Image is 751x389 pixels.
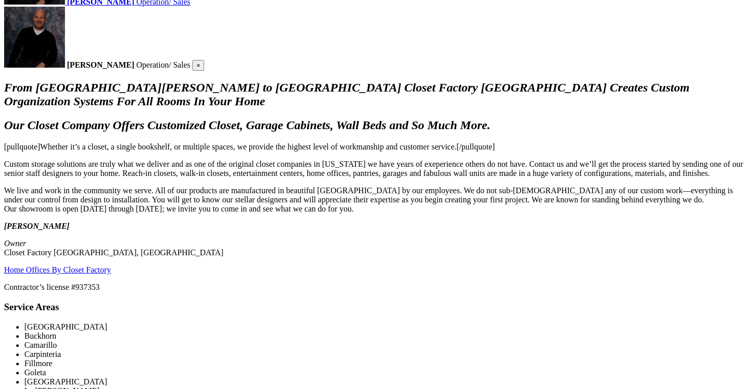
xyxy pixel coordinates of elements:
[24,322,747,332] li: [GEOGRAPHIC_DATA]
[4,81,690,108] em: From [GEOGRAPHIC_DATA][PERSON_NAME] to [GEOGRAPHIC_DATA] Closet Factory [GEOGRAPHIC_DATA] Creates...
[24,332,747,341] li: Buckhorn
[4,118,490,132] em: Our Closet Company Offers Customized Closet, Garage Cabinets, Wall Beds and So Much More.
[192,60,205,71] button: Close
[136,61,190,69] span: Operation/ Sales
[24,350,747,359] li: Carpinteria
[24,341,747,350] li: Camarillo
[4,302,747,313] h3: Service Areas
[4,222,70,230] em: [PERSON_NAME]
[4,142,747,152] p: [pullquote]Whether it’s a closet, a single bookshelf, or multiple spaces, we provide the highest ...
[4,265,111,274] a: Home Offices By Closet Factory
[24,368,747,377] li: Goleta
[24,359,747,368] li: Fillmore
[4,283,747,292] p: Contractor’s license #937353
[4,239,26,248] em: Owner
[197,62,201,69] span: ×
[24,377,747,386] li: [GEOGRAPHIC_DATA]
[4,239,747,257] p: Closet Factory [GEOGRAPHIC_DATA], [GEOGRAPHIC_DATA]
[4,186,747,214] p: We live and work in the community we serve. All of our products are manufactured in beautiful [GE...
[4,160,747,178] p: Custom storage solutions are truly what we deliver and as one of the original closet companies in...
[67,61,134,69] strong: [PERSON_NAME]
